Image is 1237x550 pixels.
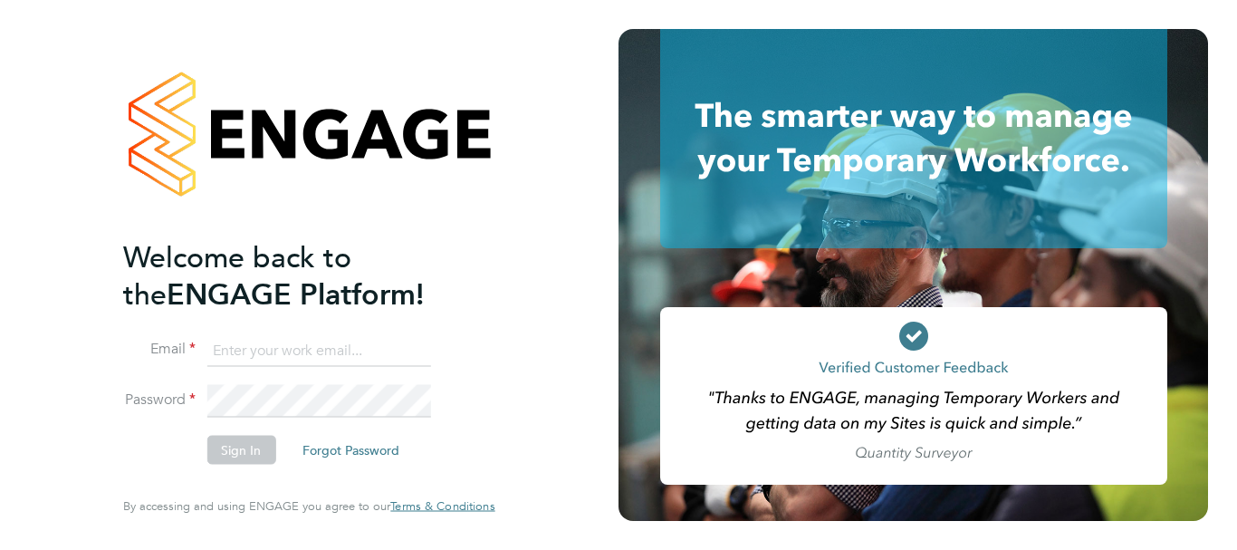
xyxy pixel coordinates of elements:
span: By accessing and using ENGAGE you agree to our [123,498,494,514]
span: Terms & Conditions [390,498,494,514]
span: Welcome back to the [123,239,351,312]
h2: ENGAGE Platform! [123,238,476,313]
a: Terms & Conditions [390,499,494,514]
input: Enter your work email... [206,334,430,367]
label: Password [123,391,196,410]
button: Sign In [206,436,275,465]
label: Email [123,340,196,359]
button: Forgot Password [288,436,414,465]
